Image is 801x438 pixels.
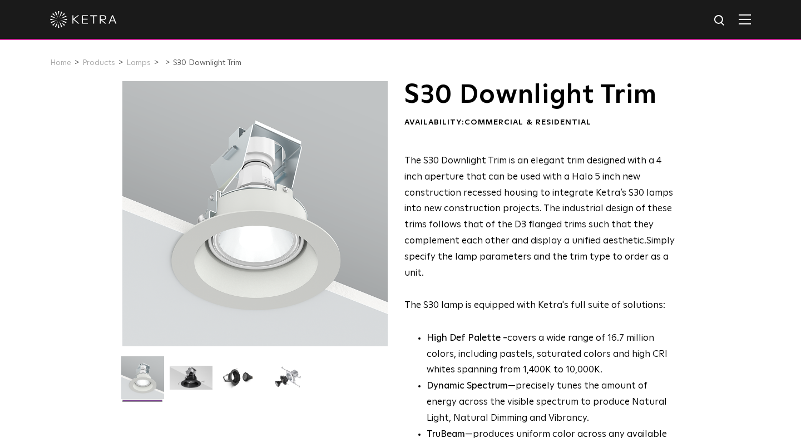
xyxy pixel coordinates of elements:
a: S30 Downlight Trim [173,59,241,67]
span: Commercial & Residential [464,118,591,126]
span: The S30 Downlight Trim is an elegant trim designed with a 4 inch aperture that can be used with a... [404,156,673,246]
strong: Dynamic Spectrum [427,381,508,391]
strong: High Def Palette - [427,334,507,343]
div: Availability: [404,117,675,128]
img: S30 Halo Downlight_Table Top_Black [218,366,261,398]
img: S30 Halo Downlight_Exploded_Black [266,366,309,398]
a: Home [50,59,71,67]
img: ketra-logo-2019-white [50,11,117,28]
a: Products [82,59,115,67]
li: —precisely tunes the amount of energy across the visible spectrum to produce Natural Light, Natur... [427,379,675,427]
img: S30 Halo Downlight_Hero_Black_Gradient [170,366,212,398]
p: covers a wide range of 16.7 million colors, including pastels, saturated colors and high CRI whit... [427,331,675,379]
a: Lamps [126,59,151,67]
img: Hamburger%20Nav.svg [739,14,751,24]
span: Simply specify the lamp parameters and the trim type to order as a unit.​ [404,236,675,278]
h1: S30 Downlight Trim [404,81,675,109]
img: S30-DownlightTrim-2021-Web-Square [121,356,164,407]
p: The S30 lamp is equipped with Ketra's full suite of solutions: [404,153,675,314]
img: search icon [713,14,727,28]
